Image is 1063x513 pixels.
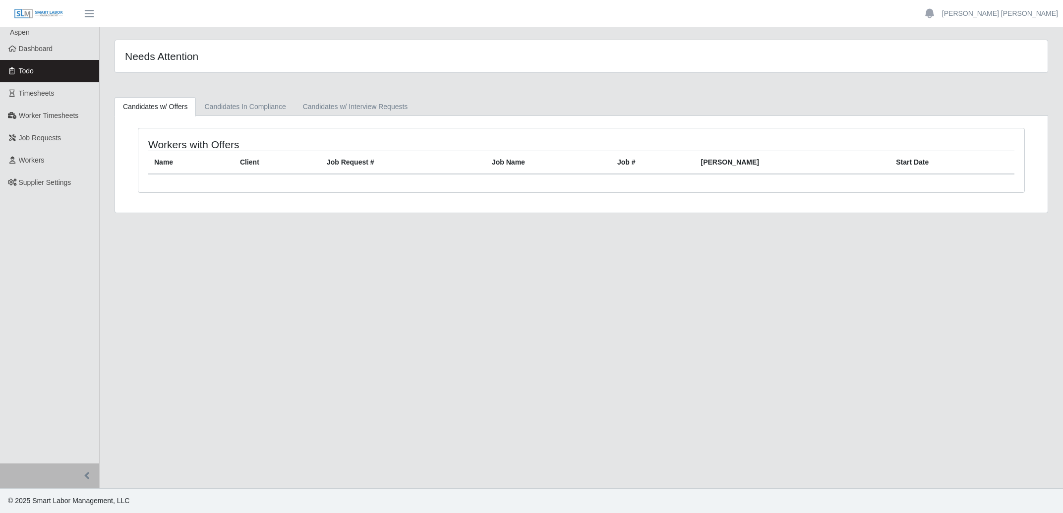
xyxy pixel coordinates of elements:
[19,89,55,97] span: Timesheets
[148,151,234,174] th: Name
[19,156,45,164] span: Workers
[19,178,71,186] span: Supplier Settings
[890,151,1014,174] th: Start Date
[611,151,695,174] th: Job #
[125,50,497,62] h4: Needs Attention
[115,97,196,116] a: Candidates w/ Offers
[942,8,1058,19] a: [PERSON_NAME] [PERSON_NAME]
[486,151,611,174] th: Job Name
[19,45,53,53] span: Dashboard
[14,8,63,19] img: SLM Logo
[19,112,78,119] span: Worker Timesheets
[8,497,129,505] span: © 2025 Smart Labor Management, LLC
[19,67,34,75] span: Todo
[196,97,294,116] a: Candidates In Compliance
[695,151,890,174] th: [PERSON_NAME]
[148,138,500,151] h4: Workers with Offers
[234,151,321,174] th: Client
[10,28,30,36] span: Aspen
[295,97,416,116] a: Candidates w/ Interview Requests
[19,134,61,142] span: Job Requests
[321,151,486,174] th: Job Request #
